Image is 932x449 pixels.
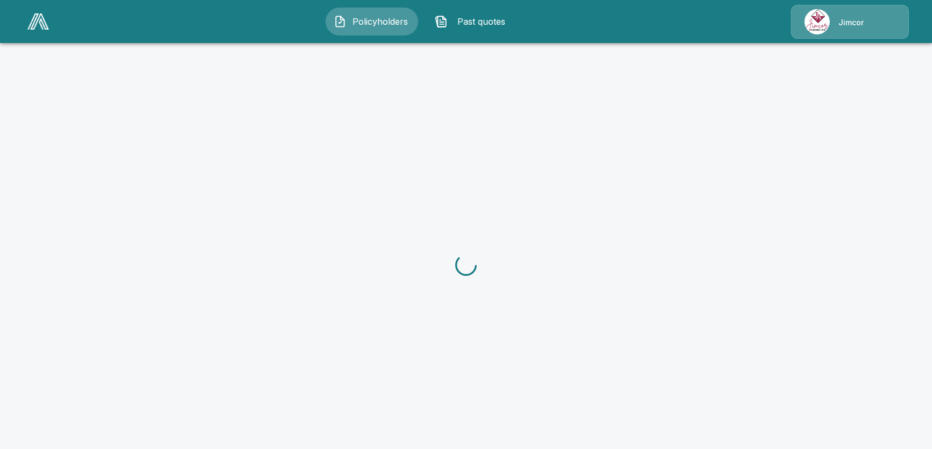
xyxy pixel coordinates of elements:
button: Past quotes IconPast quotes [427,8,519,35]
img: Past quotes Icon [435,15,448,28]
button: Policyholders IconPolicyholders [326,8,418,35]
span: Policyholders [351,15,410,28]
img: Policyholders Icon [334,15,347,28]
img: AA Logo [27,13,49,30]
span: Past quotes [452,15,511,28]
